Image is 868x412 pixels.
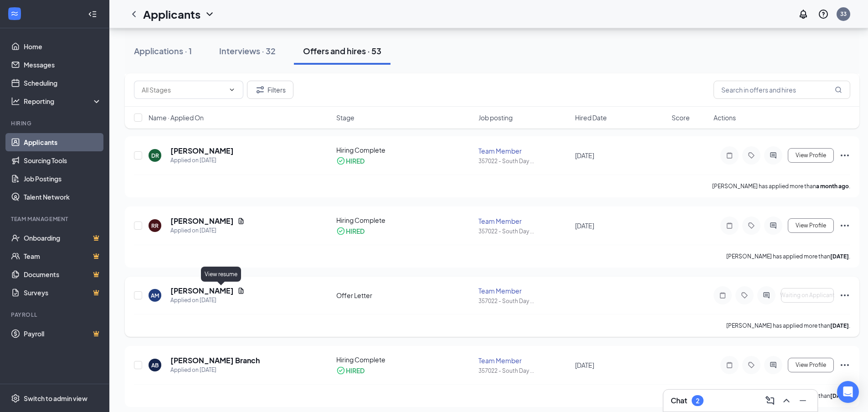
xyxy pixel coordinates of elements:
[696,397,699,405] div: 2
[336,216,473,225] div: Hiring Complete
[143,6,200,22] h1: Applicants
[781,395,792,406] svg: ChevronUp
[336,156,345,165] svg: CheckmarkCircle
[671,396,687,406] h3: Chat
[765,395,776,406] svg: ComposeMessage
[336,366,345,375] svg: CheckmarkCircle
[768,222,779,229] svg: ActiveChat
[830,253,849,260] b: [DATE]
[796,393,810,408] button: Minimize
[768,152,779,159] svg: ActiveChat
[151,222,159,230] div: RR
[768,361,779,369] svg: ActiveChat
[796,152,826,159] span: View Profile
[712,182,850,190] p: [PERSON_NAME] has applied more than .
[779,393,794,408] button: ChevronUp
[835,86,842,93] svg: MagnifyingGlass
[11,215,100,223] div: Team Management
[478,297,570,305] div: 357022 - South Day ...
[151,361,159,369] div: AB
[478,227,570,235] div: 357022 - South Day ...
[575,113,607,122] span: Hired Date
[336,113,354,122] span: Stage
[24,151,102,170] a: Sourcing Tools
[788,218,834,233] button: View Profile
[478,216,570,226] div: Team Member
[788,358,834,372] button: View Profile
[10,9,19,18] svg: WorkstreamLogo
[346,227,365,236] div: HIRED
[478,113,513,122] span: Job posting
[746,222,757,229] svg: Tag
[839,290,850,301] svg: Ellipses
[478,286,570,295] div: Team Member
[24,170,102,188] a: Job Postings
[575,361,594,369] span: [DATE]
[24,97,102,106] div: Reporting
[237,217,245,225] svg: Document
[255,84,266,95] svg: Filter
[839,220,850,231] svg: Ellipses
[830,322,849,329] b: [DATE]
[170,146,234,156] h5: [PERSON_NAME]
[219,45,276,57] div: Interviews · 32
[142,85,225,95] input: All Stages
[24,283,102,302] a: SurveysCrown
[201,267,241,282] div: View resume
[575,151,594,160] span: [DATE]
[336,145,473,154] div: Hiring Complete
[170,156,234,165] div: Applied on [DATE]
[714,113,736,122] span: Actions
[24,324,102,343] a: PayrollCrown
[24,188,102,206] a: Talent Network
[746,361,757,369] svg: Tag
[170,366,260,375] div: Applied on [DATE]
[24,265,102,283] a: DocumentsCrown
[170,286,234,296] h5: [PERSON_NAME]
[151,292,159,299] div: AM
[134,45,192,57] div: Applications · 1
[170,355,260,366] h5: [PERSON_NAME] Branch
[726,252,850,260] p: [PERSON_NAME] has applied more than .
[88,10,97,19] svg: Collapse
[24,394,87,403] div: Switch to admin view
[303,45,381,57] div: Offers and hires · 53
[788,148,834,163] button: View Profile
[714,81,850,99] input: Search in offers and hires
[672,113,690,122] span: Score
[796,362,826,368] span: View Profile
[724,152,735,159] svg: Note
[739,292,750,299] svg: Tag
[478,146,570,155] div: Team Member
[763,393,777,408] button: ComposeMessage
[247,81,293,99] button: Filter Filters
[228,86,236,93] svg: ChevronDown
[336,227,345,236] svg: CheckmarkCircle
[11,311,100,319] div: Payroll
[781,288,834,303] button: Waiting on Applicant
[151,152,159,160] div: DR
[24,229,102,247] a: OnboardingCrown
[818,9,829,20] svg: QuestionInfo
[24,37,102,56] a: Home
[128,9,139,20] svg: ChevronLeft
[24,133,102,151] a: Applicants
[780,292,835,299] span: Waiting on Applicant
[746,152,757,159] svg: Tag
[798,9,809,20] svg: Notifications
[796,222,826,229] span: View Profile
[346,366,365,375] div: HIRED
[839,150,850,161] svg: Ellipses
[204,9,215,20] svg: ChevronDown
[797,395,808,406] svg: Minimize
[726,322,850,330] p: [PERSON_NAME] has applied more than .
[170,216,234,226] h5: [PERSON_NAME]
[336,291,473,300] div: Offer Letter
[724,222,735,229] svg: Note
[478,367,570,375] div: 357022 - South Day ...
[830,392,849,399] b: [DATE]
[11,394,20,403] svg: Settings
[761,292,772,299] svg: ActiveChat
[840,10,847,18] div: 33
